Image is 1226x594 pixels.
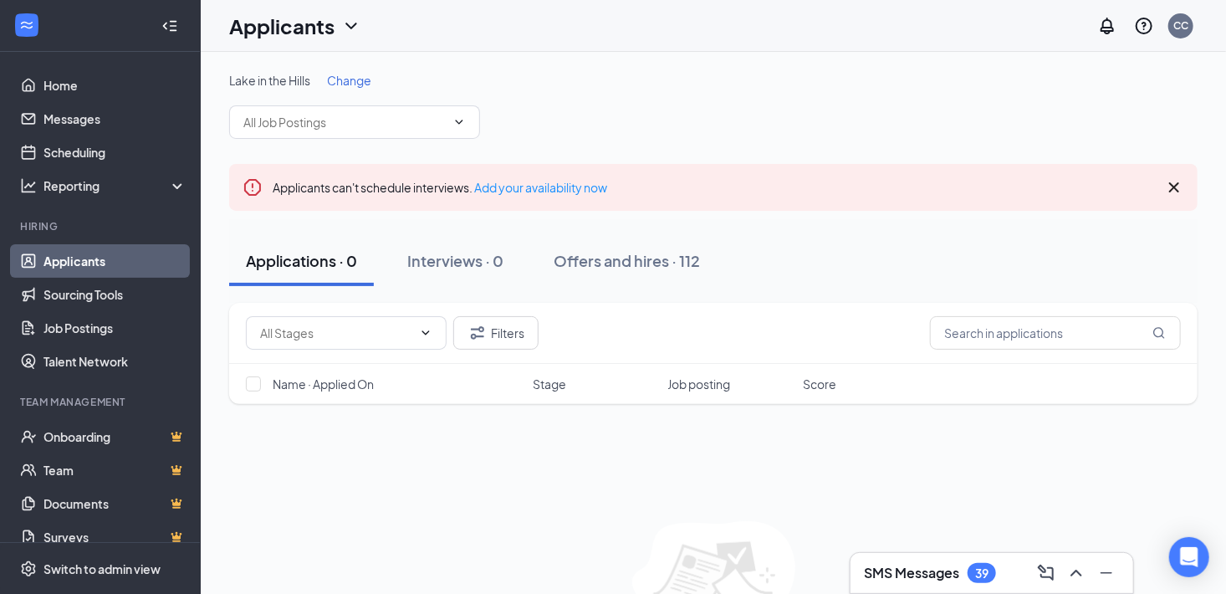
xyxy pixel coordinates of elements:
input: All Job Postings [243,113,446,131]
a: TeamCrown [43,453,186,487]
svg: Filter [467,323,488,343]
h3: SMS Messages [864,564,959,582]
button: Filter Filters [453,316,539,350]
svg: Analysis [20,177,37,194]
a: Applicants [43,244,186,278]
span: Applicants can't schedule interviews. [273,180,607,195]
div: Offers and hires · 112 [554,250,700,271]
svg: QuestionInfo [1134,16,1154,36]
a: Home [43,69,186,102]
a: SurveysCrown [43,520,186,554]
a: Add your availability now [474,180,607,195]
span: Job posting [668,376,731,392]
svg: MagnifyingGlass [1152,326,1166,340]
span: Name · Applied On [273,376,374,392]
a: Scheduling [43,136,186,169]
svg: Settings [20,561,37,577]
button: ChevronUp [1063,560,1090,586]
div: Team Management [20,395,183,409]
svg: Cross [1164,177,1184,197]
svg: WorkstreamLogo [18,17,35,33]
svg: ChevronDown [419,326,432,340]
svg: Error [243,177,263,197]
svg: Minimize [1096,563,1116,583]
svg: ComposeMessage [1036,563,1056,583]
svg: Collapse [161,18,178,34]
div: Applications · 0 [246,250,357,271]
h1: Applicants [229,12,335,40]
input: All Stages [260,324,412,342]
a: Messages [43,102,186,136]
svg: ChevronUp [1066,563,1086,583]
div: Interviews · 0 [407,250,503,271]
button: Minimize [1093,560,1120,586]
div: CC [1173,18,1188,33]
button: ComposeMessage [1033,560,1060,586]
a: DocumentsCrown [43,487,186,520]
a: Job Postings [43,311,186,345]
svg: ChevronDown [452,115,466,129]
span: Lake in the Hills [229,73,310,88]
span: Stage [533,376,566,392]
a: Sourcing Tools [43,278,186,311]
a: Talent Network [43,345,186,378]
span: Change [327,73,371,88]
div: Switch to admin view [43,561,161,577]
div: Hiring [20,219,183,233]
div: Reporting [43,177,187,194]
svg: Notifications [1097,16,1117,36]
a: OnboardingCrown [43,420,186,453]
div: 39 [975,566,988,581]
span: Score [803,376,836,392]
svg: ChevronDown [341,16,361,36]
input: Search in applications [930,316,1181,350]
div: Open Intercom Messenger [1169,537,1209,577]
